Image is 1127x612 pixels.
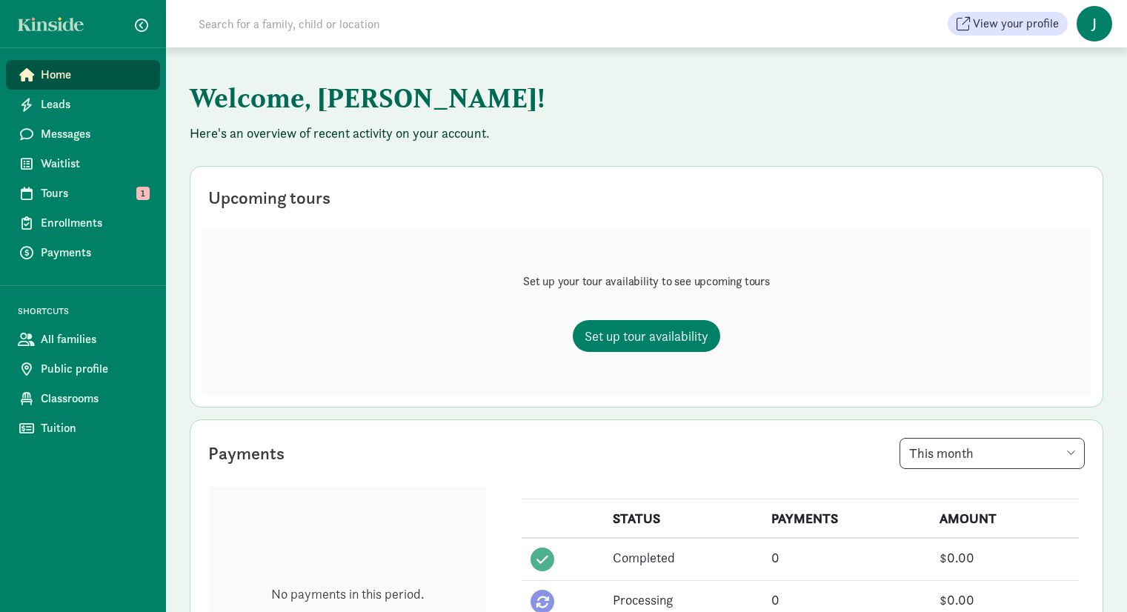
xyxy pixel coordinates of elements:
[940,590,1070,610] div: $0.00
[1077,6,1112,41] span: J
[6,119,160,149] a: Messages
[523,273,770,290] p: Set up your tour availability to see upcoming tours
[931,499,1079,539] th: AMOUNT
[585,326,708,346] span: Set up tour availability
[6,354,160,384] a: Public profile
[41,184,148,202] span: Tours
[6,60,160,90] a: Home
[41,244,148,262] span: Payments
[6,90,160,119] a: Leads
[6,384,160,413] a: Classrooms
[41,66,148,84] span: Home
[41,125,148,143] span: Messages
[41,330,148,348] span: All families
[136,187,150,200] span: 1
[948,12,1068,36] button: View your profile
[41,155,148,173] span: Waitlist
[604,499,762,539] th: STATUS
[190,71,923,124] h1: Welcome, [PERSON_NAME]!
[41,96,148,113] span: Leads
[238,585,456,603] p: No payments in this period.
[41,214,148,232] span: Enrollments
[771,590,921,610] div: 0
[190,9,605,39] input: Search for a family, child or location
[573,320,720,352] a: Set up tour availability
[762,499,930,539] th: PAYMENTS
[41,390,148,408] span: Classrooms
[613,548,754,568] div: Completed
[771,548,921,568] div: 0
[613,590,754,610] div: Processing
[973,15,1059,33] span: View your profile
[6,208,160,238] a: Enrollments
[41,419,148,437] span: Tuition
[208,440,285,467] div: Payments
[41,360,148,378] span: Public profile
[6,238,160,267] a: Payments
[190,124,1103,142] p: Here's an overview of recent activity on your account.
[6,149,160,179] a: Waitlist
[208,184,330,211] div: Upcoming tours
[940,548,1070,568] div: $0.00
[6,413,160,443] a: Tuition
[6,325,160,354] a: All families
[6,179,160,208] a: Tours 1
